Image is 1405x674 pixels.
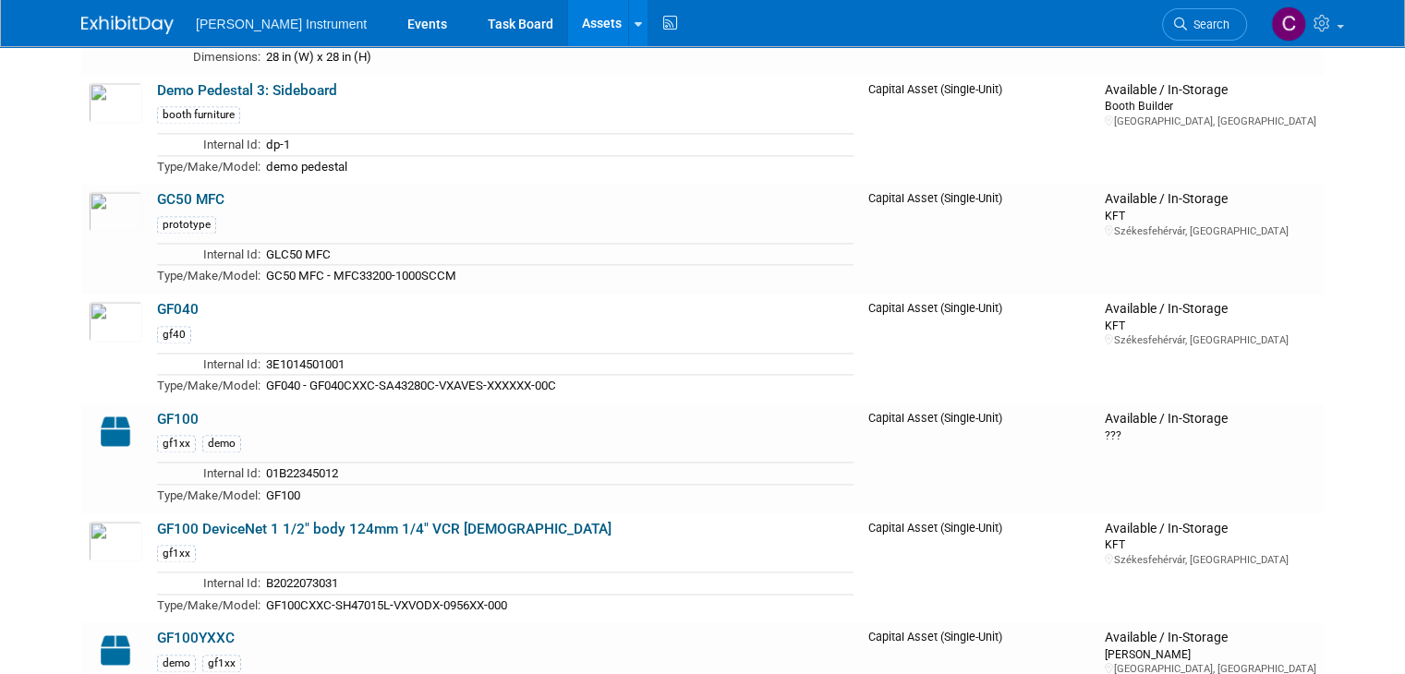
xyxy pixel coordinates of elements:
td: Capital Asset (Single-Unit) [861,75,1097,185]
div: gf1xx [157,435,196,452]
div: gf40 [157,326,191,343]
span: Search [1187,18,1229,31]
td: Internal Id: [157,353,260,375]
td: Dimensions: [157,45,260,66]
span: 28 in (W) x 28 in (H) [266,50,371,64]
div: Available / In-Storage [1105,301,1316,318]
img: ExhibitDay [81,16,174,34]
td: Type/Make/Model: [157,155,260,176]
td: Internal Id: [157,572,260,595]
div: KFT [1105,208,1316,223]
a: GF100YXXC [157,630,235,646]
span: [PERSON_NAME] Instrument [196,17,367,31]
div: demo [157,655,196,672]
td: demo pedestal [260,155,854,176]
div: Székesfehérvár, [GEOGRAPHIC_DATA] [1105,224,1316,238]
div: KFT [1105,536,1316,552]
td: dp-1 [260,134,854,156]
td: Internal Id: [157,463,260,485]
td: GF100 [260,484,854,505]
div: gf1xx [157,545,196,562]
div: Available / In-Storage [1105,521,1316,537]
img: Capital-Asset-Icon-2.png [89,411,142,451]
td: GLC50 MFC [260,243,854,265]
td: Type/Make/Model: [157,594,260,615]
div: Székesfehérvár, [GEOGRAPHIC_DATA] [1105,333,1316,347]
td: Type/Make/Model: [157,265,260,286]
div: [PERSON_NAME] [1105,646,1316,662]
td: Internal Id: [157,243,260,265]
div: Available / In-Storage [1105,82,1316,99]
div: ??? [1105,427,1316,443]
td: Type/Make/Model: [157,484,260,505]
div: Székesfehérvár, [GEOGRAPHIC_DATA] [1105,553,1316,567]
a: Search [1162,8,1247,41]
div: prototype [157,216,216,234]
div: gf1xx [202,655,241,672]
div: demo [202,435,241,452]
td: 01B22345012 [260,463,854,485]
td: GF100CXXC-SH47015L-VXVODX-0956XX-000 [260,594,854,615]
td: Internal Id: [157,134,260,156]
div: [GEOGRAPHIC_DATA], [GEOGRAPHIC_DATA] [1105,114,1316,128]
div: Available / In-Storage [1105,191,1316,208]
a: GC50 MFC [157,191,224,208]
div: booth furniture [157,106,240,124]
div: Available / In-Storage [1105,630,1316,646]
div: Booth Builder [1105,98,1316,114]
td: 3E1014501001 [260,353,854,375]
td: Type/Make/Model: [157,375,260,396]
td: Capital Asset (Single-Unit) [861,403,1097,513]
img: Christine Batycki [1271,6,1306,42]
div: Available / In-Storage [1105,411,1316,427]
img: Capital-Asset-Icon-2.png [89,630,142,670]
td: GC50 MFC - MFC33200-1000SCCM [260,265,854,286]
a: Demo Pedestal 3: Sideboard [157,82,337,99]
div: KFT [1105,318,1316,333]
td: Capital Asset (Single-Unit) [861,513,1097,623]
td: GF040 - GF040CXXC-SA43280C-VXAVES-XXXXXX-00C [260,375,854,396]
td: B2022073031 [260,572,854,595]
td: Capital Asset (Single-Unit) [861,294,1097,403]
a: GF100 [157,411,199,427]
a: GF040 [157,301,199,318]
td: Capital Asset (Single-Unit) [861,184,1097,294]
a: GF100 DeviceNet 1 1/2" body 124mm 1/4" VCR [DEMOGRAPHIC_DATA] [157,521,612,537]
